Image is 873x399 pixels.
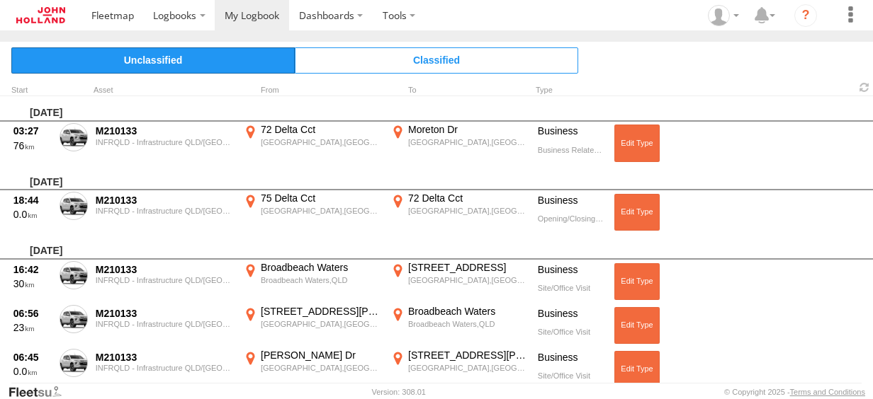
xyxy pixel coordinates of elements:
div: INFRQLD - Infrastructure QLD/[GEOGRAPHIC_DATA] [96,320,233,328]
div: [GEOGRAPHIC_DATA],[GEOGRAPHIC_DATA] [261,363,381,373]
div: [GEOGRAPHIC_DATA],[GEOGRAPHIC_DATA] [261,319,381,329]
div: [GEOGRAPHIC_DATA],[GEOGRAPHIC_DATA] [408,275,528,285]
div: INFRQLD - Infrastructure QLD/[GEOGRAPHIC_DATA] [96,207,233,215]
button: Click to Edit [614,194,660,231]
div: 76 [13,139,52,152]
div: M210133 [96,307,233,320]
div: [GEOGRAPHIC_DATA],[GEOGRAPHIC_DATA] [261,137,381,147]
label: Click to View Event Location [241,349,383,390]
div: 0.0 [13,365,52,378]
div: INFRQLD - Infrastructure QLD/[GEOGRAPHIC_DATA] [96,276,233,284]
div: 03:27 [13,125,52,137]
div: Broadbeach Waters,QLD [408,319,528,329]
div: Moreton Dr [408,123,528,136]
span: Site/Office Visit [538,284,590,292]
span: Site/Office Visit [538,371,590,380]
span: Refresh [856,81,873,94]
span: Business Related Travel To/From Airport [538,146,677,154]
label: Click to View Event Location [388,349,530,390]
div: Opening/Closing ute [538,214,604,231]
div: Click to Sort [11,87,54,94]
button: Click to Edit [614,351,660,388]
div: © Copyright 2025 - [724,388,865,396]
label: Click to View Event Location [241,305,383,346]
div: M210133 [96,263,233,276]
div: INFRQLD - Infrastructure QLD/[GEOGRAPHIC_DATA] [96,138,233,146]
div: M210133 [96,351,233,364]
div: [STREET_ADDRESS][PERSON_NAME] [408,349,528,362]
div: From [241,87,383,94]
button: Click to Edit [614,307,660,344]
div: M210133 [96,125,233,137]
div: 72 Delta Cct [408,192,528,204]
div: Business [538,263,604,284]
div: Business [538,307,604,328]
i: ? [794,4,817,27]
img: jhg-logo.svg [16,7,65,23]
div: 23 [13,321,52,334]
div: [GEOGRAPHIC_DATA],[GEOGRAPHIC_DATA] [261,206,381,216]
label: Click to View Event Location [388,261,530,302]
div: 18:44 [13,194,52,207]
div: INFRQLD - Infrastructure QLD/[GEOGRAPHIC_DATA] [96,364,233,372]
div: Robyn Cossar-Ransfield [703,5,744,26]
div: [GEOGRAPHIC_DATA],[GEOGRAPHIC_DATA] [408,206,528,216]
button: Click to Edit [614,263,660,300]
label: Click to View Event Location [241,261,383,302]
span: Click to view Unclassified Trips [11,47,295,73]
div: 30 [13,277,52,290]
div: Broadbeach Waters [261,261,381,274]
div: Version: 308.01 [372,388,426,396]
div: To [388,87,530,94]
a: Visit our Website [8,385,73,399]
div: Business [538,194,604,214]
div: Business [538,125,604,145]
label: Click to View Event Location [241,192,383,233]
div: 06:45 [13,351,52,364]
div: 06:56 [13,307,52,320]
div: 75 Delta Cct [261,192,381,204]
div: Business [538,351,604,371]
span: Click to view Classified Trips [295,47,578,73]
div: Type [536,87,607,94]
label: Click to View Event Location [241,123,383,164]
label: Click to View Event Location [388,192,530,233]
a: Terms and Conditions [790,388,865,396]
div: Broadbeach Waters,QLD [261,275,381,285]
button: Click to Edit [614,125,660,161]
label: Click to View Event Location [388,305,530,346]
div: 16:42 [13,263,52,276]
div: 72 Delta Cct [261,123,381,136]
div: [STREET_ADDRESS][PERSON_NAME] [261,305,381,318]
div: Broadbeach Waters [408,305,528,318]
div: 0.0 [13,208,52,221]
div: [STREET_ADDRESS] [408,261,528,274]
div: [GEOGRAPHIC_DATA],[GEOGRAPHIC_DATA] [408,363,528,373]
span: Site/Office Visit [538,328,590,336]
label: Click to View Event Location [388,123,530,164]
a: Return to Dashboard [4,4,78,27]
div: [PERSON_NAME] Dr [261,349,381,362]
div: Asset [94,87,235,94]
div: M210133 [96,194,233,207]
div: [GEOGRAPHIC_DATA],[GEOGRAPHIC_DATA] [408,137,528,147]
